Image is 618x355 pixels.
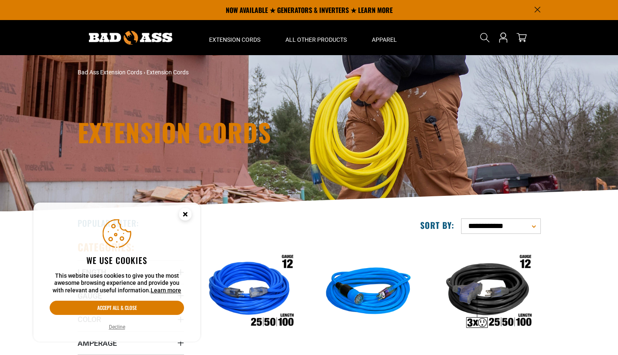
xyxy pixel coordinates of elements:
summary: All Other Products [273,20,359,55]
img: Outdoor Dual Lighted 3-Outlet Extension Cord w/ Safety CGM [435,245,540,341]
img: Outdoor Dual Lighted Extension Cord w/ Safety CGM [197,245,302,341]
summary: Amperage [78,331,184,355]
h2: We use cookies [50,255,184,266]
p: This website uses cookies to give you the most awesome browsing experience and provide you with r... [50,272,184,294]
button: Decline [106,323,128,331]
img: Bad Ass Extension Cords [89,31,172,45]
summary: Search [478,31,492,44]
span: Amperage [78,338,117,348]
span: › [144,69,145,76]
a: Learn more [151,287,181,294]
span: Extension Cords [209,36,260,43]
button: Accept all & close [50,301,184,315]
span: Apparel [372,36,397,43]
label: Sort by: [420,220,454,231]
aside: Cookie Consent [33,203,200,342]
img: blue [316,245,421,341]
summary: Extension Cords [197,20,273,55]
span: All Other Products [285,36,347,43]
h1: Extension Cords [78,119,382,145]
a: Bad Ass Extension Cords [78,69,142,76]
span: Extension Cords [146,69,189,76]
nav: breadcrumbs [78,68,382,77]
summary: Apparel [359,20,409,55]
